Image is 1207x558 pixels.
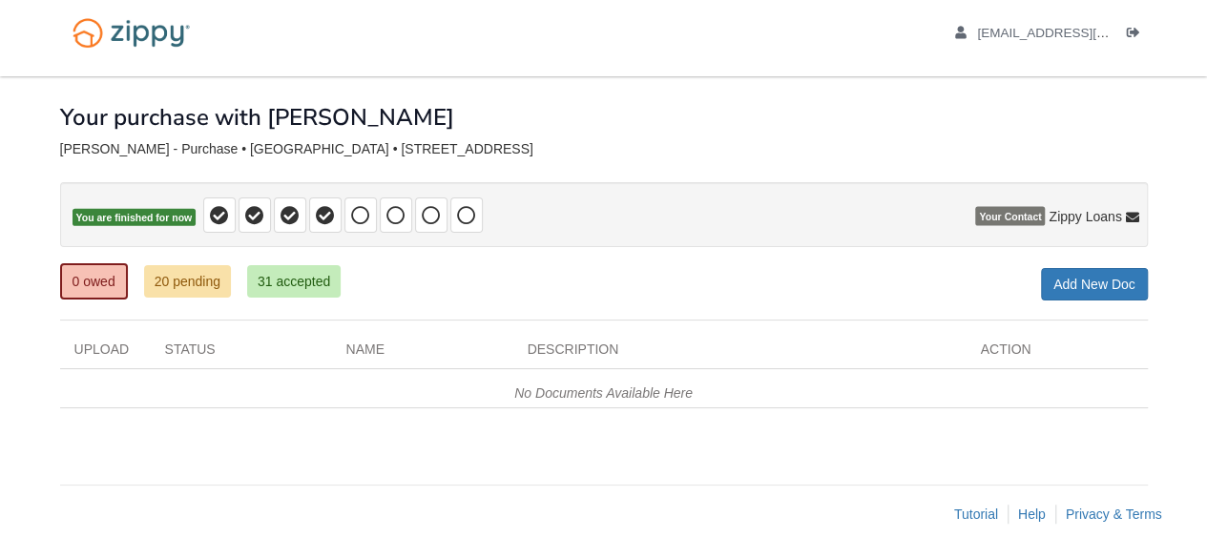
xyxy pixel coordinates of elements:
em: No Documents Available Here [514,385,693,401]
div: Name [332,340,513,368]
a: Help [1018,506,1046,522]
div: Upload [60,340,151,368]
a: 31 accepted [247,265,341,298]
a: Privacy & Terms [1066,506,1162,522]
span: bigleyteirnan@gmail.com [977,26,1196,40]
div: Description [513,340,967,368]
div: [PERSON_NAME] - Purchase • [GEOGRAPHIC_DATA] • [STREET_ADDRESS] [60,141,1148,157]
a: Log out [1127,26,1148,45]
a: Tutorial [954,506,998,522]
div: Status [151,340,332,368]
img: Logo [60,9,202,57]
a: edit profile [955,26,1197,45]
span: Your Contact [975,207,1045,226]
span: You are finished for now [73,209,197,227]
div: Action [967,340,1148,368]
span: Zippy Loans [1049,207,1121,226]
a: Add New Doc [1041,268,1148,300]
h1: Your purchase with [PERSON_NAME] [60,105,454,130]
a: 20 pending [144,265,231,298]
a: 0 owed [60,263,128,300]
